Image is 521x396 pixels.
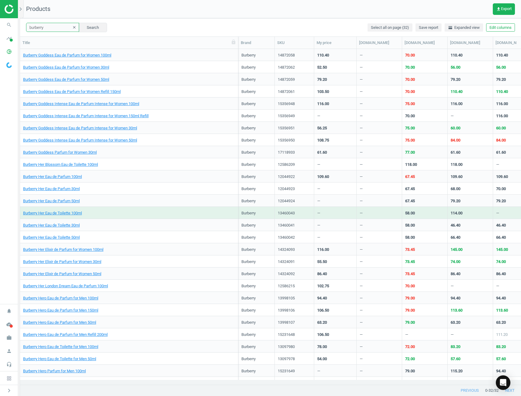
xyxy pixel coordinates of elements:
[496,77,506,82] div: 79.20
[405,40,445,46] div: [DOMAIN_NAME]
[278,198,311,204] div: 12044924
[360,174,363,182] div: —
[241,332,256,340] div: Burberry
[415,23,442,32] button: Save report
[360,53,363,60] div: —
[3,359,15,370] i: headset_mic
[496,101,508,107] div: 116.00
[278,308,311,313] div: 13998106
[317,308,329,313] div: 106.50
[278,283,311,289] div: 12586215
[360,283,363,291] div: —
[496,174,508,179] div: 109.60
[496,283,499,291] div: —
[360,308,363,315] div: —
[278,223,311,228] div: 13460041
[496,89,508,94] div: 110.40
[451,101,462,107] div: 116.00
[17,5,24,13] i: chevron_right
[496,125,506,131] div: 60.00
[317,138,329,143] div: 108.75
[317,162,320,169] div: —
[241,198,256,206] div: Burberry
[496,295,506,301] div: 94.40
[451,259,460,265] div: 74.00
[3,32,15,44] i: timeline
[241,77,256,84] div: Burberry
[360,223,363,230] div: —
[317,174,329,179] div: 109.60
[22,40,236,46] div: Title
[451,320,460,325] div: 63.20
[451,65,460,70] div: 56.00
[451,53,462,58] div: 110.40
[448,25,453,30] i: horizontal_split
[317,150,327,155] div: 61.60
[360,295,363,303] div: —
[405,344,415,350] div: 72.00
[419,25,438,30] span: Save report
[241,283,256,291] div: Burberry
[451,198,460,204] div: 79.20
[26,23,79,32] input: SKU/Title search
[23,186,80,192] a: Burberry Her Eau de Parfum 30ml
[23,332,108,337] a: Burberry Hero Eau de Parfum for Men Refill 200ml
[241,162,256,169] div: Burberry
[451,308,462,313] div: 113.60
[317,295,327,301] div: 94.40
[3,332,15,343] i: work
[241,150,256,157] div: Burberry
[20,49,521,380] div: grid
[317,247,329,252] div: 116.00
[451,162,462,167] div: 118.00
[23,174,82,179] a: Burberry Her Eau de Parfum 100ml
[277,40,311,46] div: SKU
[241,356,256,364] div: Burberry
[360,186,363,194] div: —
[496,332,508,337] div: 111.20
[317,356,327,362] div: 54.00
[23,308,98,313] a: Burberry Hero Eau de Parfum for Men 150ml
[405,223,415,228] div: 58.00
[496,65,506,70] div: 56.00
[360,138,363,145] div: —
[278,53,311,58] div: 14872058
[405,89,415,94] div: 70.00
[496,247,508,252] div: 145.00
[496,223,506,228] div: 46.40
[317,223,320,230] div: —
[371,25,409,30] span: Select all on page (32)
[360,235,363,242] div: —
[451,138,460,143] div: 84.00
[278,89,311,94] div: 14872061
[6,62,12,68] img: wGWNvw8QSZomAAAAABJRU5ErkJggg==
[317,320,327,325] div: 63.20
[451,356,460,362] div: 57.60
[360,344,363,352] div: —
[23,210,82,216] a: Burberry Her Eau de Toilette 100ml
[241,101,256,109] div: Burberry
[317,259,327,265] div: 55.50
[23,125,137,131] a: Burberry Goddess Intense Eau de Parfum Intense for Women 30ml
[451,77,460,82] div: 79.20
[317,186,320,194] div: —
[451,235,460,240] div: 66.40
[2,387,17,394] button: chevron_right
[486,23,515,32] button: Edit columns
[496,198,506,204] div: 79.20
[79,23,107,32] button: Search
[278,356,311,362] div: 13097978
[499,385,521,396] button: next
[405,320,415,325] div: 79.00
[278,162,311,167] div: 12586209
[360,247,363,254] div: —
[496,150,506,155] div: 61.60
[496,113,508,119] div: 116.00
[451,283,454,291] div: —
[405,77,415,82] div: 70.00
[360,77,363,84] div: —
[451,368,462,374] div: 115.20
[317,65,327,70] div: 52.50
[317,77,327,82] div: 79.20
[278,247,311,252] div: 14324093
